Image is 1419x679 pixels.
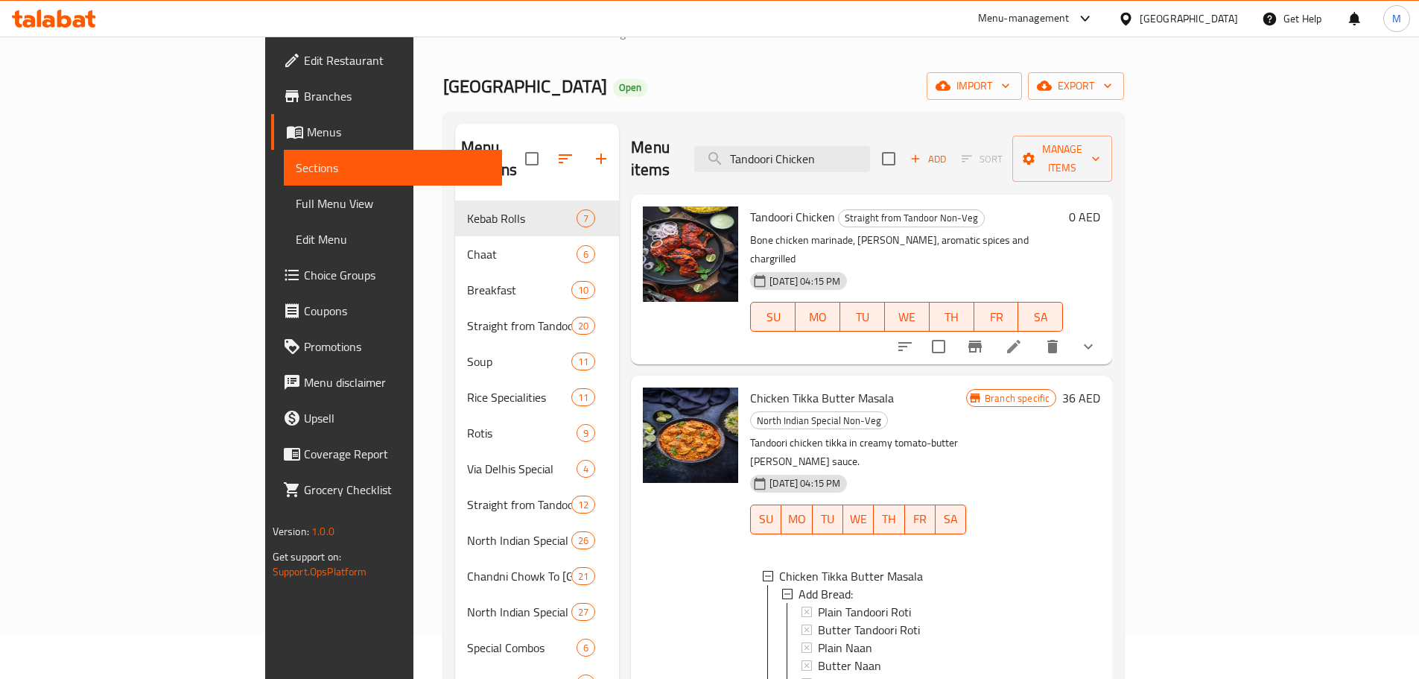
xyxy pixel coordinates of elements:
svg: Show Choices [1079,338,1097,356]
nav: breadcrumb [443,23,1125,42]
span: Edit Restaurant [304,51,490,69]
span: Select section [873,143,904,174]
span: Sections [745,24,787,42]
div: North Indian Special Veg [467,603,571,621]
div: Rice Specialities11 [455,379,620,415]
button: Manage items [1012,136,1112,182]
span: 12 [572,498,594,512]
div: North Indian Special Veg27 [455,594,620,630]
a: Menu disclaimer [271,364,502,400]
span: [GEOGRAPHIC_DATA] [443,69,607,103]
span: 10 [572,283,594,297]
button: WE [885,302,930,332]
a: Promotions [271,329,502,364]
div: items [577,639,595,657]
span: MO [787,508,806,530]
span: 7 [577,212,594,226]
span: M [1392,10,1401,27]
div: items [571,281,595,299]
a: Full Menu View [284,186,502,221]
span: Butter Naan [818,657,881,675]
span: Promotions [304,338,490,356]
a: Coupons [271,293,502,329]
div: Straight from Tandoor Veg12 [455,487,620,522]
span: Sort sections [547,141,583,177]
div: items [571,603,595,621]
div: items [577,209,595,227]
span: 1.0.0 [311,522,334,541]
span: Butter Tandoori Roti [818,621,920,639]
span: Open [613,81,647,94]
span: Chicken Tikka Butter Masala [779,567,923,585]
div: items [571,531,595,549]
span: Rice Specialities [467,388,571,406]
span: SA [942,508,960,530]
button: TH [874,505,904,534]
a: Edit Menu [284,221,502,257]
span: Soup [467,353,571,370]
div: Straight from Tandoor Non-Veg20 [455,308,620,344]
a: Sections [284,150,502,186]
p: Tandoori chicken tikka in creamy tomato-butter [PERSON_NAME] sauce. [750,434,966,471]
span: WE [891,306,924,328]
img: Tandoori Chicken [643,206,738,302]
span: [DATE] 04:15 PM [764,476,846,490]
button: Branch-specific-item [957,329,993,364]
span: Restaurants management [526,24,658,42]
span: import [939,77,1010,95]
button: TU [813,505,843,534]
button: MO [796,302,840,332]
span: 27 [572,605,594,619]
button: TU [840,302,885,332]
div: items [571,496,595,514]
div: Kebab Rolls7 [455,200,620,236]
span: Breakfast [467,281,571,299]
a: Grocery Checklist [271,472,502,508]
h6: 36 AED [1062,388,1100,408]
li: / [664,24,670,42]
span: Coupons [304,302,490,320]
button: SA [936,505,966,534]
div: items [571,353,595,370]
span: SU [757,306,790,328]
span: Plain Naan [818,639,872,657]
div: Kebab Rolls [467,209,577,227]
span: Straight from Tandoor Veg [467,496,571,514]
span: Full Menu View [296,195,490,212]
div: items [571,388,595,406]
div: Via Delhis Special4 [455,451,620,487]
a: Coverage Report [271,436,502,472]
span: export [1040,77,1112,95]
span: Coverage Report [304,445,490,463]
span: Grocery Checklist [304,481,490,499]
span: Branch specific [979,391,1055,405]
li: / [734,24,739,42]
span: Chandni Chowk To [GEOGRAPHIC_DATA] [467,567,571,585]
a: Edit menu item [1005,338,1023,356]
span: 9 [577,426,594,440]
span: 26 [572,534,594,548]
span: Tandoori Chicken [750,206,835,228]
span: 11 [572,391,594,405]
span: 11 [572,355,594,369]
div: items [577,245,595,263]
div: [GEOGRAPHIC_DATA] [1140,10,1238,27]
span: Choice Groups [304,266,490,284]
span: 6 [577,247,594,262]
a: Upsell [271,400,502,436]
span: Rotis [467,424,577,442]
span: Straight from Tandoor Non-Veg [839,209,984,227]
div: Special Combos [467,639,577,657]
span: [DATE] 04:15 PM [764,274,846,288]
div: Chandni Chowk To [GEOGRAPHIC_DATA]21 [455,558,620,594]
input: search [694,146,870,172]
span: Add Bread: [799,585,853,603]
button: Add [904,148,952,171]
div: items [571,567,595,585]
a: Edit Restaurant [271,42,502,78]
img: Chicken Tikka Butter Masala [643,388,738,483]
span: Upsell [304,409,490,427]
